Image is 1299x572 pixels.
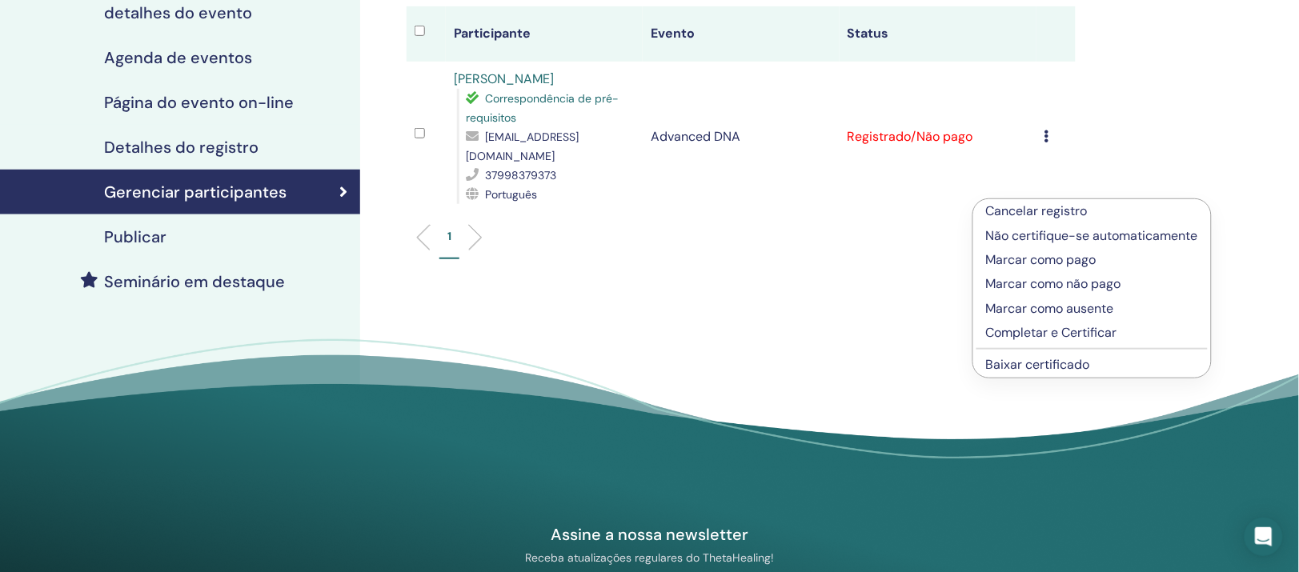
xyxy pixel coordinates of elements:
p: Não certifique-se automaticamente [986,226,1198,246]
h4: Assine a nossa newsletter [465,524,835,545]
td: Advanced DNA [643,62,840,212]
p: Marcar como não pago [986,274,1198,294]
th: Status [840,6,1036,62]
p: Marcar como ausente [986,299,1198,318]
div: Open Intercom Messenger [1245,518,1283,556]
h4: detalhes do evento [104,3,252,22]
span: [EMAIL_ADDRESS][DOMAIN_NAME] [466,130,579,163]
th: Evento [643,6,840,62]
h4: Seminário em destaque [104,272,285,291]
span: Português [485,187,537,202]
span: Correspondência de pré-requisitos [466,91,619,125]
a: [PERSON_NAME] [454,70,554,87]
p: 1 [447,228,451,245]
p: Receba atualizações regulares do ThetaHealing! [465,550,835,565]
h4: Detalhes do registro [104,138,259,157]
p: Completar e Certificar [986,323,1198,342]
h4: Gerenciar participantes [104,182,287,202]
p: Cancelar registro [986,202,1198,221]
h4: Publicar [104,227,166,246]
a: Baixar certificado [986,356,1090,373]
h4: Agenda de eventos [104,48,252,67]
p: Marcar como pago [986,250,1198,270]
h4: Página do evento on-line [104,93,294,112]
span: 37998379373 [485,168,556,182]
th: Participante [446,6,643,62]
